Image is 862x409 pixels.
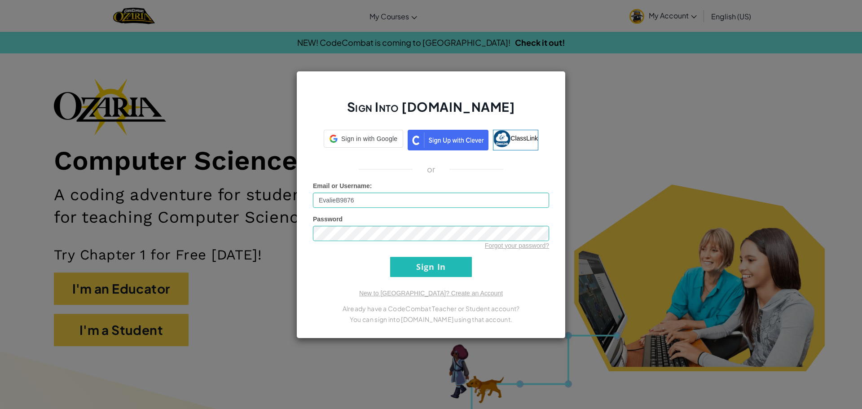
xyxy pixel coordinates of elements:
[313,303,549,314] p: Already have a CodeCombat Teacher or Student account?
[313,215,343,223] span: Password
[341,134,397,143] span: Sign in with Google
[510,134,538,141] span: ClassLink
[485,242,549,249] a: Forgot your password?
[313,182,370,189] span: Email or Username
[408,130,488,150] img: clever_sso_button@2x.png
[359,290,503,297] a: New to [GEOGRAPHIC_DATA]? Create an Account
[313,181,372,190] label: :
[313,314,549,325] p: You can sign into [DOMAIN_NAME] using that account.
[324,130,403,150] a: Sign in with Google
[390,257,472,277] input: Sign In
[313,98,549,124] h2: Sign Into [DOMAIN_NAME]
[324,130,403,148] div: Sign in with Google
[493,130,510,147] img: classlink-logo-small.png
[427,164,435,175] p: or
